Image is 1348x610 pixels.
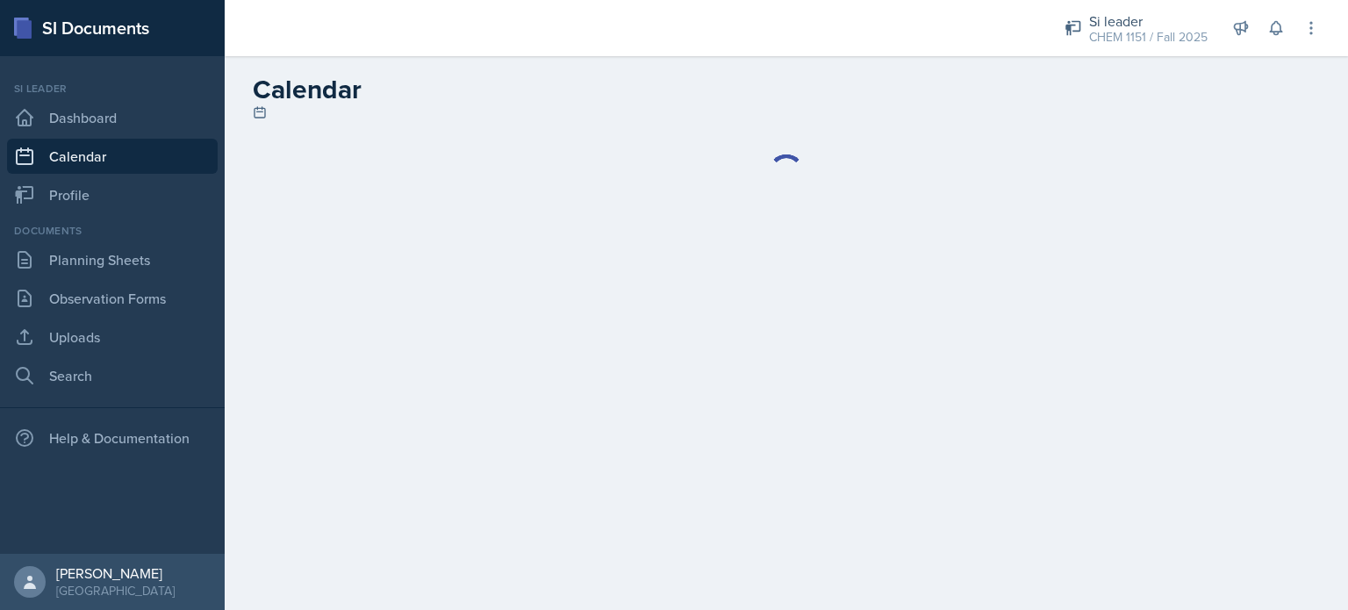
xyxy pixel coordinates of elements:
a: Dashboard [7,100,218,135]
a: Calendar [7,139,218,174]
a: Search [7,358,218,393]
h2: Calendar [253,74,1320,105]
a: Uploads [7,319,218,355]
div: Help & Documentation [7,420,218,456]
a: Profile [7,177,218,212]
div: Si leader [7,81,218,97]
div: [PERSON_NAME] [56,564,175,582]
div: Documents [7,223,218,239]
a: Planning Sheets [7,242,218,277]
a: Observation Forms [7,281,218,316]
div: Si leader [1089,11,1208,32]
div: [GEOGRAPHIC_DATA] [56,582,175,599]
div: CHEM 1151 / Fall 2025 [1089,28,1208,47]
